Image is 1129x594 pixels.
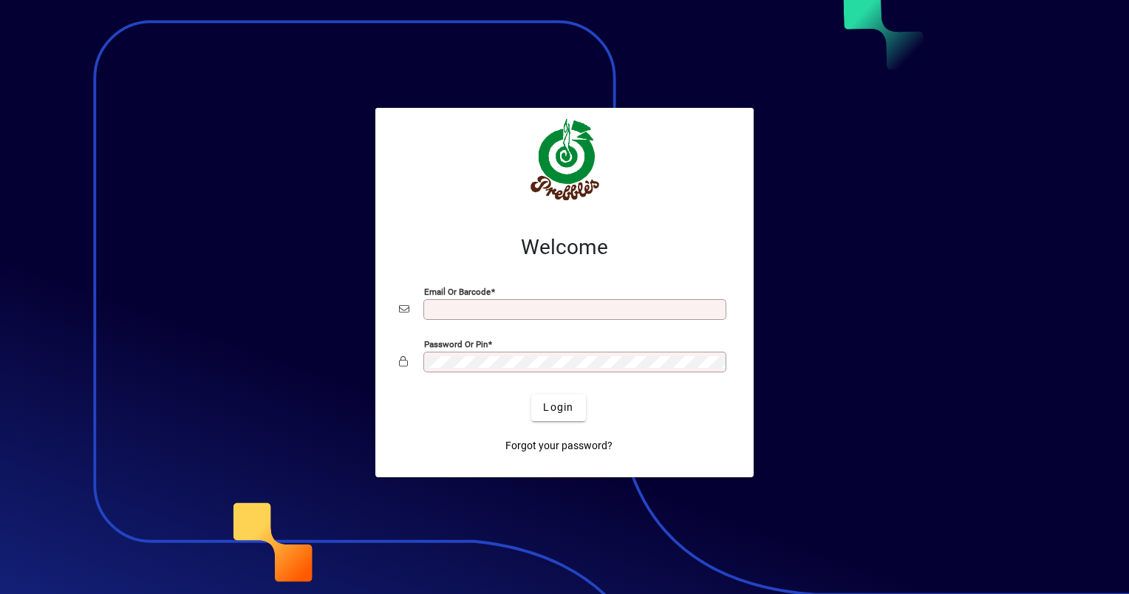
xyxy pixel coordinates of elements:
[531,395,585,421] button: Login
[424,338,488,349] mat-label: Password or Pin
[505,438,613,454] span: Forgot your password?
[399,235,730,260] h2: Welcome
[543,400,573,415] span: Login
[424,286,491,296] mat-label: Email or Barcode
[499,433,618,460] a: Forgot your password?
